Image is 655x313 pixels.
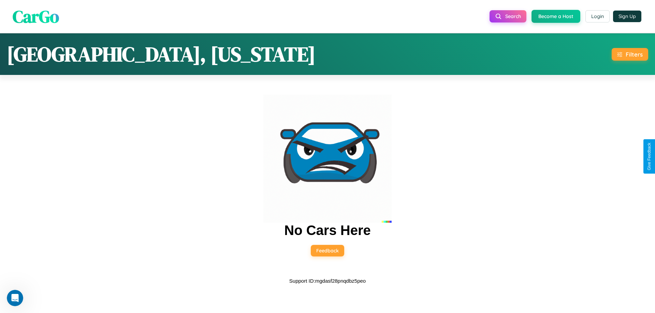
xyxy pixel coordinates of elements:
h2: No Cars Here [284,223,370,238]
span: CarGo [13,4,59,28]
button: Become a Host [532,10,580,23]
img: car [263,95,392,223]
button: Sign Up [613,11,641,22]
button: Search [490,10,526,22]
button: Feedback [311,245,344,256]
h1: [GEOGRAPHIC_DATA], [US_STATE] [7,40,316,68]
p: Support ID: mgdasf28pnqdbz5peo [289,276,366,285]
span: Search [505,13,521,19]
button: Login [585,10,610,22]
button: Filters [612,48,648,61]
div: Filters [626,51,643,58]
div: Give Feedback [647,143,652,170]
iframe: Intercom live chat [7,290,23,306]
